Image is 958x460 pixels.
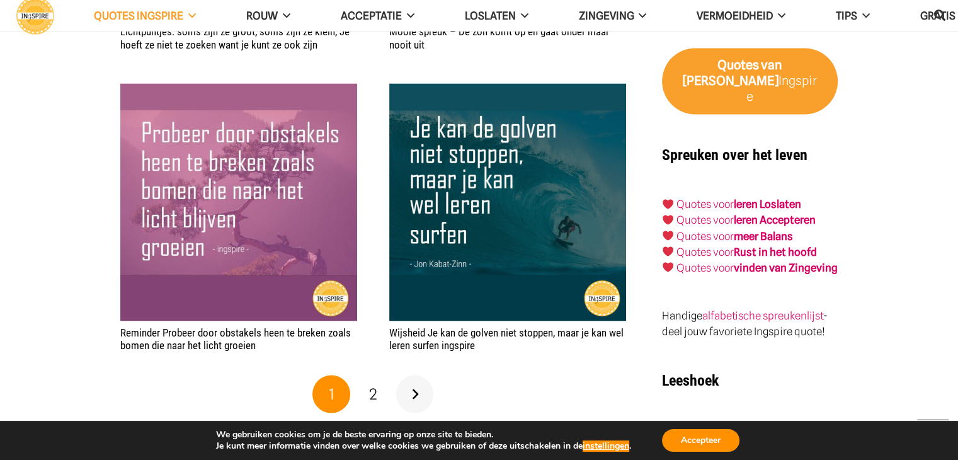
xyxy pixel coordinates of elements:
[676,214,734,226] a: Quotes voor
[717,57,759,72] strong: Quotes
[697,9,773,22] span: VERMOEIDHEID
[662,429,739,452] button: Accepteer
[662,371,719,389] strong: Leeshoek
[120,83,357,320] img: Op het moment dat je negatieve gedachten door positieve gedachten gaat vervangen, krijg je positi...
[312,375,350,413] span: Pagina 1
[389,326,624,351] a: Wijsheid Je kan de golven niet stoppen, maar je kan wel leren surfen ingspire
[329,384,334,403] span: 1
[836,9,857,22] span: TIPS
[663,246,673,256] img: ❤
[734,198,801,210] a: leren Loslaten
[663,198,673,209] img: ❤
[662,48,838,115] a: Quotes van [PERSON_NAME]Ingspire
[683,57,782,88] strong: van [PERSON_NAME]
[734,245,817,258] strong: Rust in het hoofd
[578,9,634,22] span: Zingeving
[662,146,807,164] strong: Spreuken over het leven
[583,440,629,452] button: instellingen
[389,25,609,50] a: Mooie spreuk – De zon komt op en gaat onder maar nooit uit
[389,83,626,320] img: Wijsheid: Je kan de golven niet stoppen, maar je kan wel leren surfen ingspire
[120,326,351,351] a: Reminder Probeer door obstakels heen te breken zoals bomen die naar het licht groeien
[702,309,823,321] a: alfabetische spreukenlijst
[355,375,392,413] a: Pagina 2
[734,261,838,273] strong: vinden van Zingeving
[676,229,793,242] a: Quotes voormeer Balans
[663,214,673,225] img: ❤
[734,229,793,242] strong: meer Balans
[465,9,516,22] span: Loslaten
[246,9,278,22] span: ROUW
[341,9,402,22] span: Acceptatie
[216,429,631,440] p: We gebruiken cookies om je de beste ervaring op onze site te bieden.
[663,230,673,241] img: ❤
[663,262,673,272] img: ❤
[216,440,631,452] p: Je kunt meer informatie vinden over welke cookies we gebruiken of deze uitschakelen in de .
[94,9,183,22] span: QUOTES INGSPIRE
[920,9,955,22] span: GRATIS
[917,419,949,451] a: Terug naar top
[389,84,626,97] a: Wijsheid Je kan de golven niet stoppen, maar je kan wel leren surfen ingspire
[369,384,377,403] span: 2
[676,245,817,258] a: Quotes voorRust in het hoofd
[676,261,838,273] a: Quotes voorvinden van Zingeving
[734,214,816,226] a: leren Accepteren
[927,1,952,31] a: Zoeken
[120,84,357,97] a: Reminder Probeer door obstakels heen te breken zoals bomen die naar het licht groeien
[662,308,838,339] p: Handige - deel jouw favoriete Ingspire quote!
[676,198,734,210] a: Quotes voor
[120,25,350,50] a: Lichtpuntjes: soms zijn ze groot, soms zijn ze klein, Je hoeft ze niet te zoeken want je kunt ze ...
